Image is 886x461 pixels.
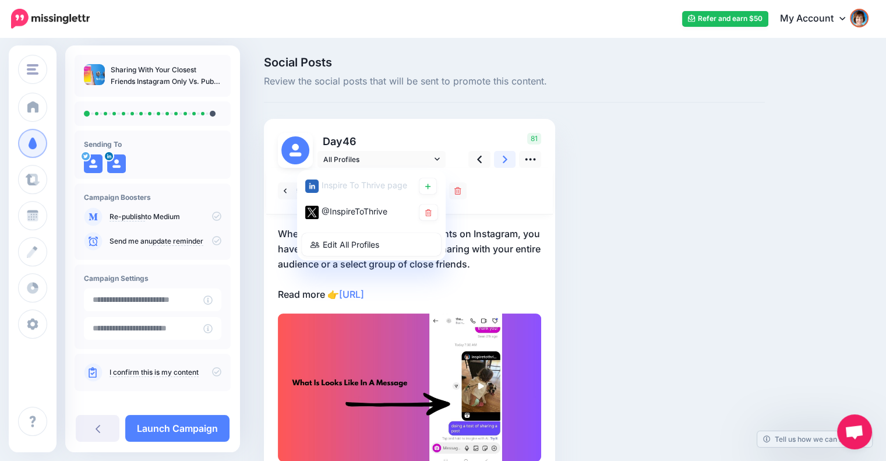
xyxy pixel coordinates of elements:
span: All Profiles [323,153,432,166]
p: When it comes to sharing your moments on Instagram, you have the option to choose between sharing... [278,226,541,302]
span: 46 [343,135,356,147]
img: user_default_image.png [84,154,103,173]
a: Open chat [837,414,872,449]
p: Day [317,133,447,150]
a: I confirm this is my content [110,368,199,377]
h4: Campaign Settings [84,274,221,283]
a: update reminder [149,237,203,246]
div: @InspireToThrive [305,205,414,219]
p: to Medium [110,212,221,222]
p: Sharing With Your Closest Friends Instagram Only Vs. Public Feed [111,64,221,87]
a: Refer and earn $50 [682,11,768,27]
img: user_default_image.png [107,154,126,173]
img: menu.png [27,64,38,75]
img: c5af85abbf14cc1bcb59294f092bd052_thumb.jpg [84,64,105,85]
img: twitter-square.png [305,206,319,219]
span: Review the social posts that will be sent to promote this content. [264,74,765,89]
h4: Campaign Boosters [84,193,221,202]
div: Inspire To Thrive page [305,178,414,193]
img: user_default_image.png [281,136,309,164]
img: linkedin-square.png [305,180,319,193]
span: Social Posts [264,57,765,68]
span: 81 [527,133,541,145]
p: Send me an [110,236,221,247]
a: Re-publish [110,212,145,221]
img: Missinglettr [11,9,90,29]
a: Tell us how we can improve [757,431,872,447]
a: All Profiles [317,151,446,168]
a: [URL] [339,288,364,300]
h4: Sending To [84,140,221,149]
a: Edit All Profiles [302,233,441,256]
a: My Account [768,5,869,33]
